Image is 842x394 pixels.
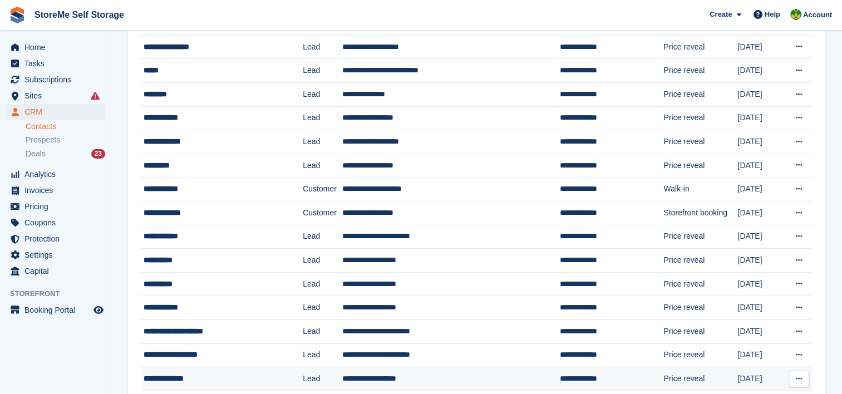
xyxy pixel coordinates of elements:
[737,272,785,296] td: [DATE]
[303,225,342,249] td: Lead
[765,9,780,20] span: Help
[24,302,91,318] span: Booking Portal
[303,106,342,130] td: Lead
[663,319,737,343] td: Price reveal
[663,178,737,201] td: Walk-in
[6,231,105,247] a: menu
[737,201,785,225] td: [DATE]
[663,154,737,178] td: Price reveal
[663,343,737,367] td: Price reveal
[24,231,91,247] span: Protection
[26,148,105,160] a: Deals 23
[663,225,737,249] td: Price reveal
[24,88,91,104] span: Sites
[737,225,785,249] td: [DATE]
[24,263,91,279] span: Capital
[24,72,91,87] span: Subscriptions
[6,263,105,279] a: menu
[24,56,91,71] span: Tasks
[6,302,105,318] a: menu
[663,296,737,320] td: Price reveal
[737,178,785,201] td: [DATE]
[303,272,342,296] td: Lead
[91,149,105,159] div: 23
[737,343,785,367] td: [DATE]
[737,367,785,391] td: [DATE]
[24,247,91,263] span: Settings
[6,88,105,104] a: menu
[6,56,105,71] a: menu
[710,9,732,20] span: Create
[663,367,737,391] td: Price reveal
[663,272,737,296] td: Price reveal
[91,91,100,100] i: Smart entry sync failures have occurred
[6,247,105,263] a: menu
[6,183,105,198] a: menu
[26,121,105,132] a: Contacts
[30,6,129,24] a: StoreMe Self Storage
[737,249,785,273] td: [DATE]
[303,249,342,273] td: Lead
[303,319,342,343] td: Lead
[92,303,105,317] a: Preview store
[737,59,785,83] td: [DATE]
[663,82,737,106] td: Price reveal
[6,40,105,55] a: menu
[26,149,46,159] span: Deals
[24,40,91,55] span: Home
[24,104,91,120] span: CRM
[663,35,737,59] td: Price reveal
[737,106,785,130] td: [DATE]
[737,319,785,343] td: [DATE]
[303,343,342,367] td: Lead
[737,154,785,178] td: [DATE]
[303,130,342,154] td: Lead
[24,183,91,198] span: Invoices
[10,288,111,299] span: Storefront
[663,201,737,225] td: Storefront booking
[26,134,105,146] a: Prospects
[303,82,342,106] td: Lead
[24,199,91,214] span: Pricing
[6,72,105,87] a: menu
[6,199,105,214] a: menu
[6,166,105,182] a: menu
[303,296,342,320] td: Lead
[6,104,105,120] a: menu
[303,35,342,59] td: Lead
[303,178,342,201] td: Customer
[24,166,91,182] span: Analytics
[803,9,832,21] span: Account
[24,215,91,230] span: Coupons
[663,106,737,130] td: Price reveal
[663,59,737,83] td: Price reveal
[737,296,785,320] td: [DATE]
[9,7,26,23] img: stora-icon-8386f47178a22dfd0bd8f6a31ec36ba5ce8667c1dd55bd0f319d3a0aa187defe.svg
[737,82,785,106] td: [DATE]
[303,154,342,178] td: Lead
[790,9,801,20] img: StorMe
[303,367,342,391] td: Lead
[26,135,60,145] span: Prospects
[737,130,785,154] td: [DATE]
[6,215,105,230] a: menu
[663,130,737,154] td: Price reveal
[303,201,342,225] td: Customer
[663,249,737,273] td: Price reveal
[737,35,785,59] td: [DATE]
[303,59,342,83] td: Lead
